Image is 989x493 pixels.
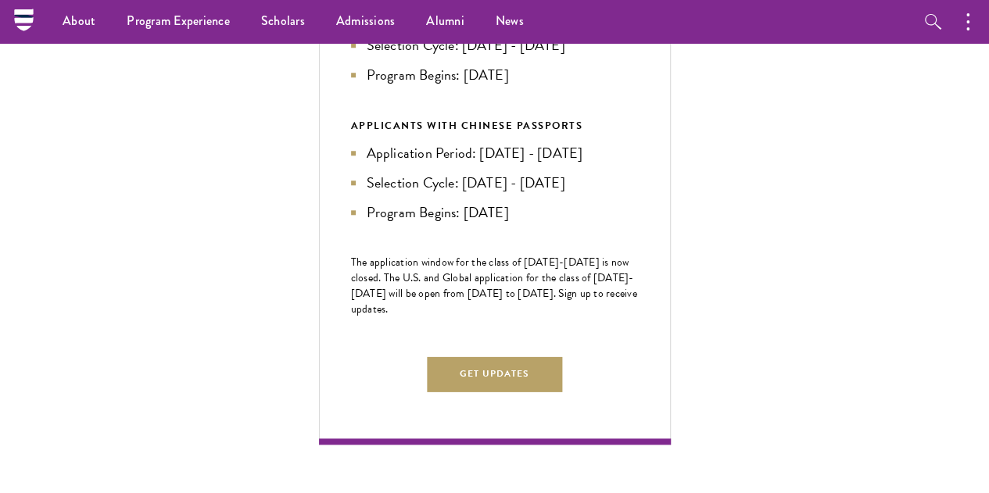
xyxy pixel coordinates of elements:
[351,254,637,317] span: The application window for the class of [DATE]-[DATE] is now closed. The U.S. and Global applicat...
[351,202,639,223] li: Program Begins: [DATE]
[351,142,639,164] li: Application Period: [DATE] - [DATE]
[351,172,639,194] li: Selection Cycle: [DATE] - [DATE]
[427,356,563,391] button: Get Updates
[351,34,639,56] li: Selection Cycle: [DATE] - [DATE]
[351,117,639,134] div: APPLICANTS WITH CHINESE PASSPORTS
[351,64,639,86] li: Program Begins: [DATE]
